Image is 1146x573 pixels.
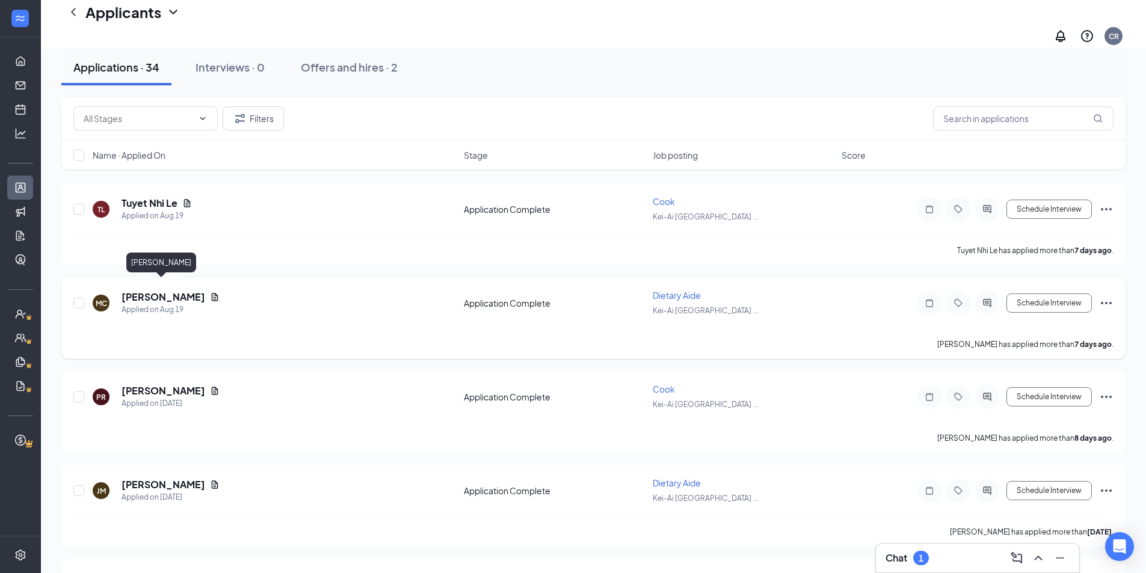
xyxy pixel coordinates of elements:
div: TL [97,204,105,215]
button: Schedule Interview [1006,481,1092,500]
svg: Settings [14,549,26,561]
svg: Filter [233,111,247,126]
svg: ActiveChat [980,392,994,402]
div: Application Complete [464,485,645,497]
svg: Document [210,292,220,302]
svg: Ellipses [1099,390,1114,404]
div: Application Complete [464,203,645,215]
h5: [PERSON_NAME] [122,384,205,397]
svg: Minimize [1053,551,1067,565]
svg: Ellipses [1099,202,1114,216]
svg: Tag [951,486,966,495]
svg: Note [922,204,937,214]
svg: Tag [951,298,966,308]
input: All Stages [84,112,193,125]
div: JM [97,486,106,496]
span: Stage [464,149,488,161]
svg: Notifications [1053,29,1068,43]
svg: Tag [951,392,966,402]
b: 7 days ago [1074,340,1112,349]
div: Applications · 34 [73,60,159,75]
span: Score [842,149,866,161]
button: Schedule Interview [1006,293,1092,313]
svg: Document [210,386,220,396]
div: Applied on [DATE] [122,397,220,409]
svg: WorkstreamLogo [14,12,26,24]
button: ComposeMessage [1007,548,1026,568]
svg: ActiveChat [980,486,994,495]
button: Filter Filters [223,106,284,130]
div: Interviews · 0 [196,60,265,75]
div: Application Complete [464,297,645,309]
h5: Tuyet Nhi Le [122,197,177,210]
div: Applied on Aug 19 [122,210,192,222]
div: Applied on Aug 19 [122,304,220,316]
div: PR [96,392,106,402]
svg: Document [210,480,220,489]
b: 7 days ago [1074,246,1112,255]
input: Search in applications [933,106,1114,130]
span: Dietary Aide [653,477,701,488]
svg: ComposeMessage [1009,551,1024,565]
h5: [PERSON_NAME] [122,290,205,304]
h3: Chat [886,551,907,565]
svg: QuestionInfo [1080,29,1094,43]
svg: Ellipses [1099,483,1114,498]
div: MC [96,298,107,308]
svg: ActiveChat [980,298,994,308]
span: Cook [653,196,675,207]
svg: Ellipses [1099,296,1114,310]
span: Cook [653,384,675,394]
svg: ChevronDown [198,114,208,123]
div: 1 [919,553,923,563]
div: Open Intercom Messenger [1105,532,1134,561]
div: CR [1109,31,1119,41]
b: [DATE] [1087,527,1112,536]
span: Kei-Ai [GEOGRAPHIC_DATA] ... [653,400,758,409]
b: 8 days ago [1074,434,1112,443]
svg: Note [922,298,937,308]
svg: Tag [951,204,966,214]
h1: Applicants [85,2,161,22]
div: Applied on [DATE] [122,491,220,503]
svg: Analysis [14,127,26,139]
h5: [PERSON_NAME] [122,478,205,491]
svg: ActiveChat [980,204,994,214]
svg: Document [182,198,192,208]
button: Schedule Interview [1006,200,1092,219]
span: Kei-Ai [GEOGRAPHIC_DATA] ... [653,494,758,503]
svg: Note [922,392,937,402]
svg: ChevronLeft [66,5,81,19]
span: Job posting [653,149,698,161]
svg: ChevronUp [1031,551,1046,565]
button: Minimize [1050,548,1070,568]
div: Offers and hires · 2 [301,60,398,75]
svg: Note [922,486,937,495]
div: Application Complete [464,391,645,403]
svg: MagnifyingGlass [1093,114,1103,123]
p: Tuyet Nhi Le has applied more than . [957,245,1114,256]
p: [PERSON_NAME] has applied more than . [950,527,1114,537]
span: Kei-Ai [GEOGRAPHIC_DATA] ... [653,212,758,221]
span: Kei-Ai [GEOGRAPHIC_DATA] ... [653,306,758,315]
span: Dietary Aide [653,290,701,301]
button: ChevronUp [1029,548,1048,568]
svg: ChevronDown [166,5,180,19]
div: [PERSON_NAME] [126,253,196,272]
p: [PERSON_NAME] has applied more than . [937,339,1114,349]
button: Schedule Interview [1006,387,1092,406]
p: [PERSON_NAME] has applied more than . [937,433,1114,443]
span: Name · Applied On [93,149,165,161]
